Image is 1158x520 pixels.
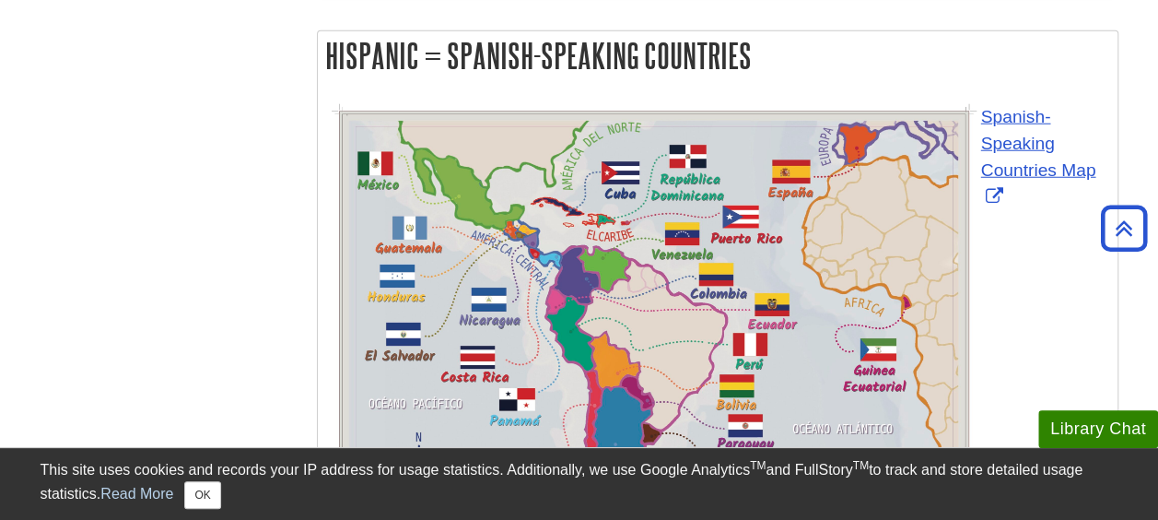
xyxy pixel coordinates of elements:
button: Close [184,481,220,509]
a: Read More [100,486,173,502]
h2: Hispanic = Spanish-Speaking Countries [318,31,1117,80]
a: Link opens in new window [981,107,1096,206]
a: Back to Top [1094,216,1153,241]
button: Library Chat [1038,410,1158,448]
sup: TM [853,459,869,472]
div: This site uses cookies and records your IP address for usage statistics. Additionally, we use Goo... [41,459,1118,509]
sup: TM [750,459,766,472]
